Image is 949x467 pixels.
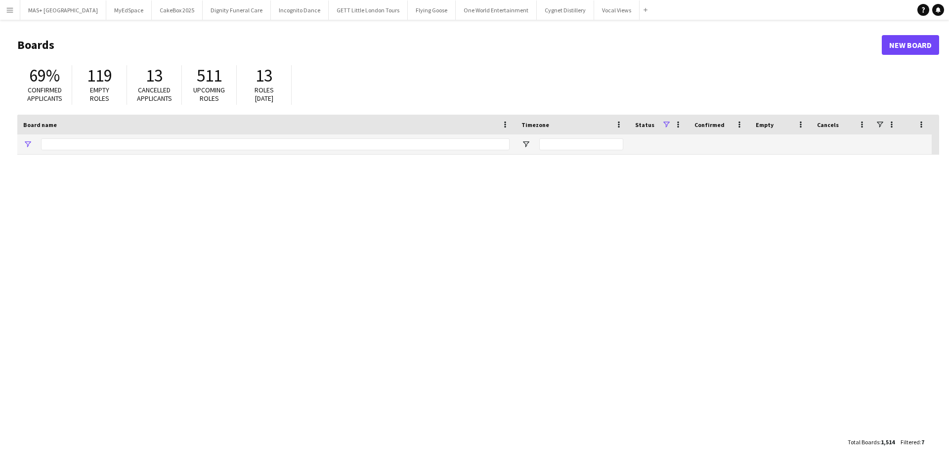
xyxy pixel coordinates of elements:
span: Upcoming roles [193,85,225,103]
div: : [848,432,895,452]
span: Empty [756,121,774,128]
input: Timezone Filter Input [539,138,623,150]
span: Roles [DATE] [255,85,274,103]
span: 511 [197,65,222,86]
button: Cygnet Distillery [537,0,594,20]
div: : [901,432,924,452]
span: Status [635,121,654,128]
h1: Boards [17,38,882,52]
button: Incognito Dance [271,0,329,20]
span: Confirmed [694,121,725,128]
a: New Board [882,35,939,55]
span: 7 [921,438,924,446]
button: MyEdSpace [106,0,152,20]
span: 1,514 [881,438,895,446]
button: Open Filter Menu [23,140,32,149]
button: Open Filter Menu [521,140,530,149]
span: 69% [29,65,60,86]
span: Total Boards [848,438,879,446]
button: Flying Goose [408,0,456,20]
button: CakeBox 2025 [152,0,203,20]
span: Cancels [817,121,839,128]
span: Filtered [901,438,920,446]
button: Dignity Funeral Care [203,0,271,20]
button: One World Entertainment [456,0,537,20]
span: Board name [23,121,57,128]
span: 13 [146,65,163,86]
button: Vocal Views [594,0,640,20]
span: 119 [87,65,112,86]
input: Board name Filter Input [41,138,510,150]
button: GETT Little London Tours [329,0,408,20]
button: MAS+ [GEOGRAPHIC_DATA] [20,0,106,20]
span: Confirmed applicants [27,85,62,103]
span: Empty roles [90,85,109,103]
span: 13 [256,65,272,86]
span: Timezone [521,121,549,128]
span: Cancelled applicants [137,85,172,103]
